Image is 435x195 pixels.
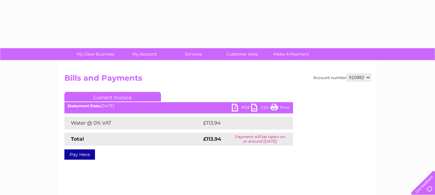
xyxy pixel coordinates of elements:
td: Payment will be taken on or around [DATE] [227,133,293,146]
a: CSV [251,104,270,113]
a: Print [270,104,290,113]
h2: Bills and Payments [64,74,371,86]
strong: Total [71,136,84,142]
div: Account number [313,74,371,81]
a: My Clear Business [69,48,122,60]
a: Pay Here [64,149,95,160]
b: Statement Date: [68,103,101,108]
a: My Account [118,48,171,60]
a: Services [167,48,220,60]
strong: £113.94 [203,136,221,142]
div: [DATE] [64,104,293,108]
a: Make A Payment [265,48,318,60]
td: Water @ 0% VAT [64,117,202,129]
td: £113.94 [202,117,281,129]
a: PDF [232,104,251,113]
a: Customer Help [216,48,269,60]
a: Current Invoice [64,92,161,102]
